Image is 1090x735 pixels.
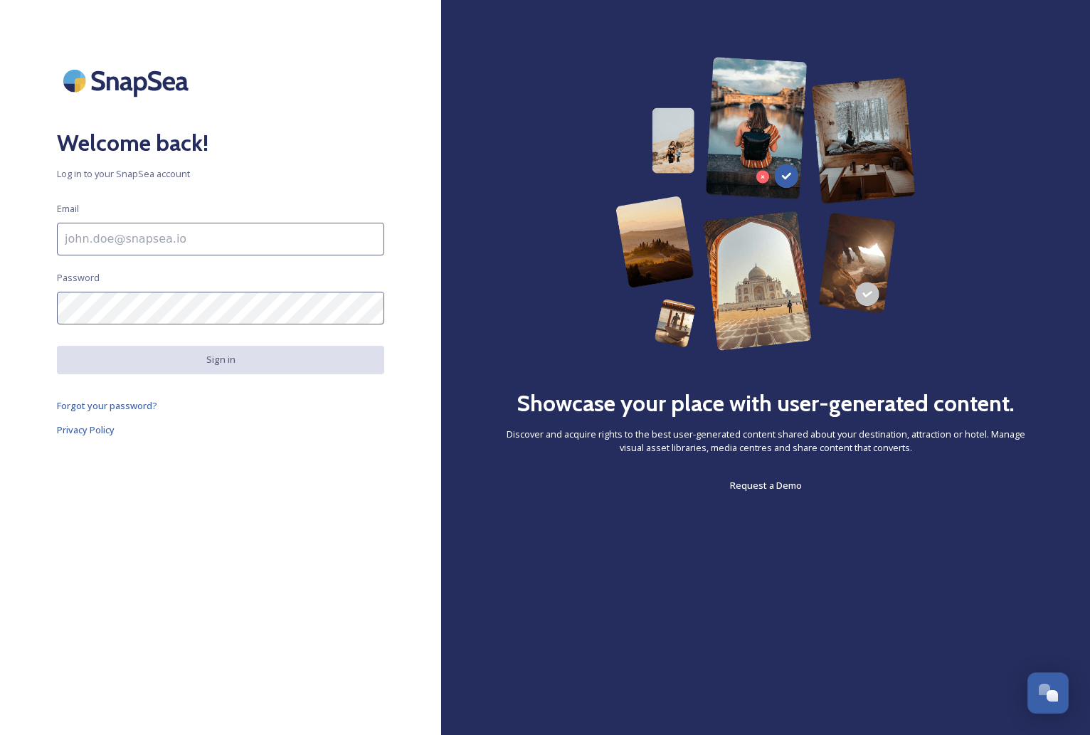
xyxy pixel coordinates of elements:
[57,126,384,160] h2: Welcome back!
[57,57,199,105] img: SnapSea Logo
[730,477,802,494] a: Request a Demo
[57,346,384,374] button: Sign in
[57,271,100,285] span: Password
[57,167,384,181] span: Log in to your SnapSea account
[57,397,384,414] a: Forgot your password?
[57,399,157,412] span: Forgot your password?
[498,428,1033,455] span: Discover and acquire rights to the best user-generated content shared about your destination, att...
[1027,672,1069,714] button: Open Chat
[57,423,115,436] span: Privacy Policy
[730,479,802,492] span: Request a Demo
[57,202,79,216] span: Email
[57,421,384,438] a: Privacy Policy
[615,57,916,351] img: 63b42ca75bacad526042e722_Group%20154-p-800.png
[57,223,384,255] input: john.doe@snapsea.io
[517,386,1015,421] h2: Showcase your place with user-generated content.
